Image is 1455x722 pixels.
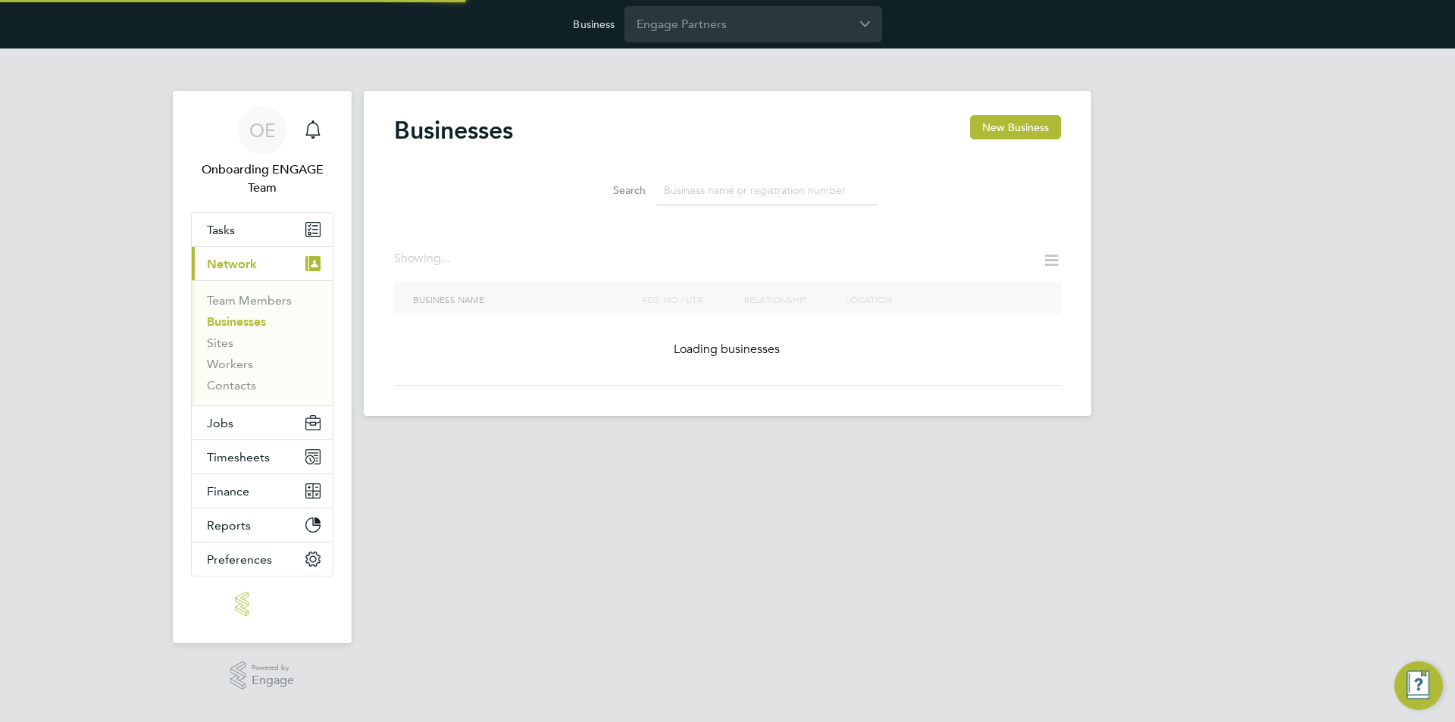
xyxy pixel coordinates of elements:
[207,518,251,533] span: Reports
[394,251,453,267] div: Showing
[191,592,333,616] a: Go to home page
[394,115,513,145] h2: Businesses
[252,674,294,687] span: Engage
[207,450,270,464] span: Timesheets
[573,17,615,31] label: Business
[230,661,295,690] a: Powered byEngage
[192,542,333,576] button: Preferences
[192,474,333,508] button: Finance
[207,416,233,430] span: Jobs
[191,106,333,197] a: OEOnboarding ENGAGE Team
[192,247,333,280] button: Network
[192,213,333,246] a: Tasks
[252,661,294,674] span: Powered by
[577,183,646,197] label: Search
[207,357,253,371] a: Workers
[192,280,333,405] div: Network
[192,440,333,474] button: Timesheets
[191,161,333,197] span: Onboarding ENGAGE Team
[970,115,1061,139] button: New Business
[207,257,257,271] span: Network
[192,406,333,439] button: Jobs
[207,336,233,350] a: Sites
[207,484,249,499] span: Finance
[441,251,450,266] span: ...
[207,314,266,329] a: Businesses
[173,91,352,643] nav: Main navigation
[207,378,256,392] a: Contacts
[207,223,235,237] span: Tasks
[207,293,292,308] a: Team Members
[1394,661,1443,710] button: Engage Resource Center
[249,120,276,140] span: OE
[656,176,878,205] input: Business name or registration number
[235,592,289,616] img: engage-logo-retina.png
[192,508,333,542] button: Reports
[207,552,272,567] span: Preferences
